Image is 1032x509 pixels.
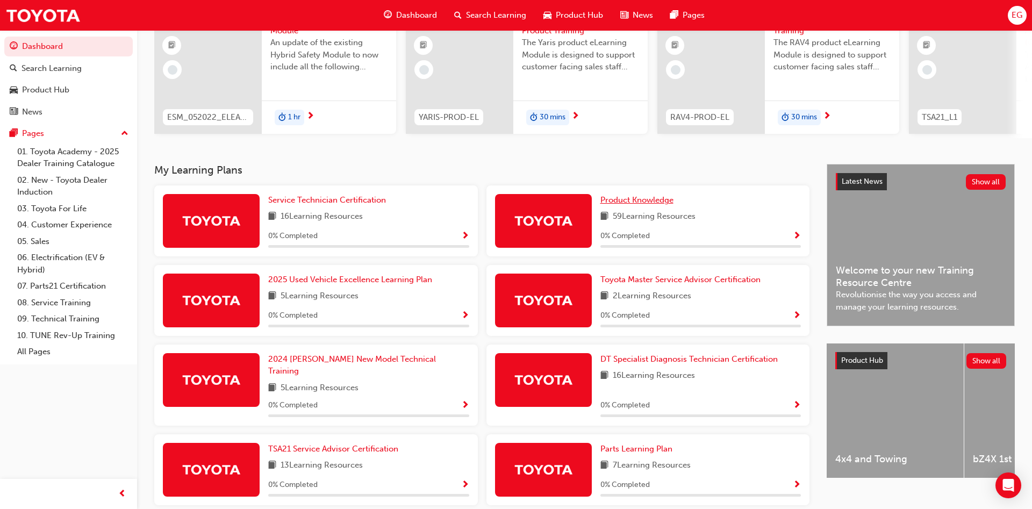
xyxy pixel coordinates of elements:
a: 02. New - Toyota Dealer Induction [13,172,133,200]
button: Show Progress [793,309,801,322]
a: 10. TUNE Rev-Up Training [13,327,133,344]
div: Product Hub [22,84,69,96]
a: car-iconProduct Hub [535,4,612,26]
a: 01. Toyota Academy - 2025 Dealer Training Catalogue [13,144,133,172]
a: news-iconNews [612,4,662,26]
a: search-iconSearch Learning [446,4,535,26]
span: RAV4-PROD-EL [670,111,729,124]
span: search-icon [10,64,17,74]
span: The RAV4 product eLearning Module is designed to support customer facing sales staff with introdu... [773,37,891,73]
span: Dashboard [396,9,437,21]
a: TSA21 Service Advisor Certification [268,443,403,455]
a: 04. Customer Experience [13,217,133,233]
a: 07. Parts21 Certification [13,278,133,295]
span: 0 % Completed [268,230,318,242]
span: book-icon [268,459,276,472]
button: Pages [4,124,133,144]
span: book-icon [268,290,276,303]
span: up-icon [121,127,128,141]
span: guage-icon [384,9,392,22]
a: guage-iconDashboard [375,4,446,26]
button: Show Progress [793,230,801,243]
a: 09. Technical Training [13,311,133,327]
span: learningRecordVerb_NONE-icon [922,65,932,75]
span: 2025 Used Vehicle Excellence Learning Plan [268,275,432,284]
button: Show Progress [461,309,469,322]
span: Show Progress [461,232,469,241]
span: book-icon [600,459,608,472]
span: booktick-icon [420,39,427,53]
span: pages-icon [670,9,678,22]
span: 0 % Completed [268,310,318,322]
span: 13 Learning Resources [281,459,363,472]
span: 7 Learning Resources [613,459,691,472]
span: YARIS-PROD-EL [419,111,479,124]
span: The Yaris product eLearning Module is designed to support customer facing sales staff with introd... [522,37,639,73]
span: learningRecordVerb_NONE-icon [419,65,429,75]
a: 08. Service Training [13,295,133,311]
span: 5 Learning Resources [281,382,359,395]
span: Service Technician Certification [268,195,386,205]
a: Dashboard [4,37,133,56]
span: learningRecordVerb_NONE-icon [671,65,680,75]
span: car-icon [10,85,18,95]
span: 16 Learning Resources [613,369,695,383]
span: Latest News [842,177,883,186]
span: 0 % Completed [600,399,650,412]
span: 5 Learning Resources [281,290,359,303]
span: Toyota Master Service Advisor Certification [600,275,761,284]
span: prev-icon [118,488,126,501]
span: next-icon [571,112,579,121]
span: news-icon [10,107,18,117]
a: DT Specialist Diagnosis Technician Certification [600,353,782,365]
span: duration-icon [782,111,789,125]
a: Toyota Master Service Advisor Certification [600,274,765,286]
button: Show Progress [461,230,469,243]
h3: My Learning Plans [154,164,809,176]
img: Trak [514,460,573,479]
button: Show all [966,174,1006,190]
img: Trak [514,291,573,310]
span: Pages [683,9,705,21]
span: Show Progress [793,232,801,241]
div: Open Intercom Messenger [995,472,1021,498]
a: 2024 [PERSON_NAME] New Model Technical Training [268,353,469,377]
div: Search Learning [21,62,82,75]
span: Product Hub [556,9,603,21]
span: booktick-icon [671,39,679,53]
a: 05. Sales [13,233,133,250]
span: Parts Learning Plan [600,444,672,454]
span: Show Progress [461,401,469,411]
span: book-icon [600,290,608,303]
span: TSA21 Service Advisor Certification [268,444,398,454]
button: Show all [966,353,1007,369]
a: Product Hub [4,80,133,100]
span: 0 % Completed [600,230,650,242]
a: Service Technician Certification [268,194,390,206]
span: Welcome to your new Training Resource Centre [836,264,1006,289]
span: Show Progress [793,481,801,490]
a: 03. Toyota For Life [13,200,133,217]
span: booktick-icon [168,39,176,53]
span: Revolutionise the way you access and manage your learning resources. [836,289,1006,313]
button: DashboardSearch LearningProduct HubNews [4,34,133,124]
span: duration-icon [278,111,286,125]
span: search-icon [454,9,462,22]
button: Show Progress [461,478,469,492]
span: duration-icon [530,111,537,125]
span: next-icon [306,112,314,121]
div: Pages [22,127,44,140]
a: YARIS-PROD-EL2025 Yaris Hatch Product TrainingThe Yaris product eLearning Module is designed to s... [406,4,648,134]
span: guage-icon [10,42,18,52]
span: Show Progress [793,401,801,411]
span: 1 hr [288,111,300,124]
span: 0 % Completed [600,479,650,491]
span: 30 mins [791,111,817,124]
span: 0 % Completed [268,399,318,412]
button: Show Progress [793,478,801,492]
img: Trak [182,370,241,389]
button: Show Progress [793,399,801,412]
span: EG [1012,9,1022,21]
img: Trak [514,211,573,230]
